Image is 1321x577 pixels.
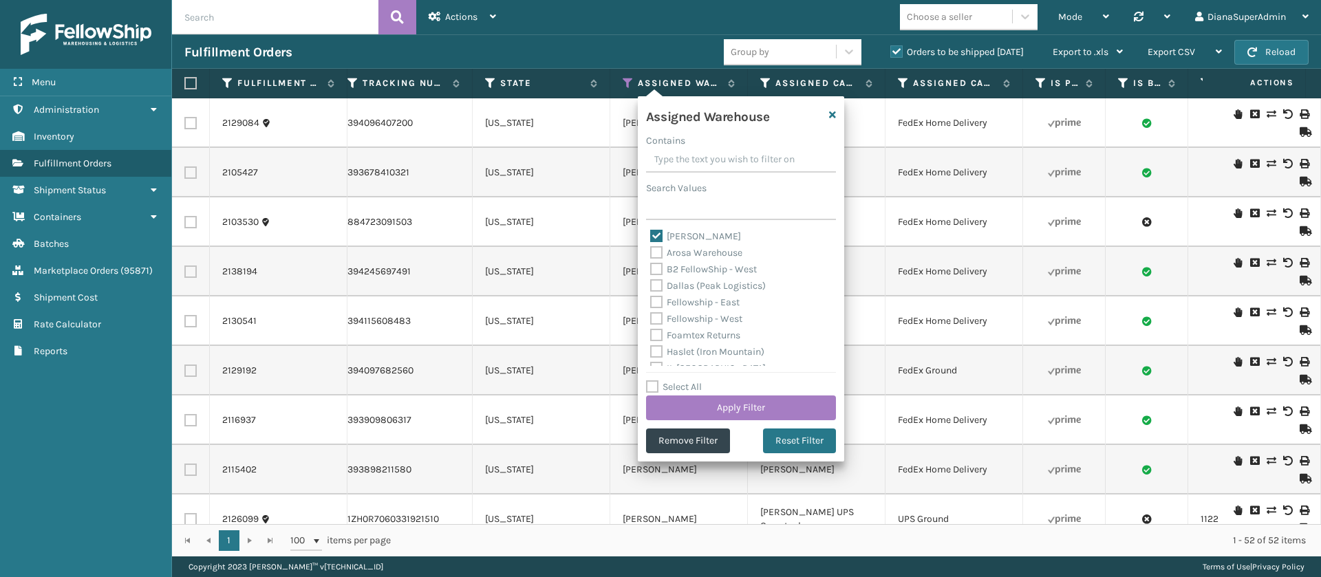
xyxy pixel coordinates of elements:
h3: Fulfillment Orders [184,44,292,61]
i: Cancel Fulfillment Order [1250,456,1258,466]
td: [PERSON_NAME] UPS Overstock [748,494,885,544]
i: Mark as Shipped [1300,523,1308,533]
i: Mark as Shipped [1300,226,1308,236]
a: 2138194 [222,265,257,279]
td: FedEx Home Delivery [885,296,1023,346]
td: [PERSON_NAME] [610,346,748,395]
label: Foamtex Returns [650,329,740,341]
input: Type the text you wish to filter on [646,148,836,173]
i: Mark as Shipped [1300,424,1308,434]
td: FedEx Home Delivery [885,395,1023,445]
i: On Hold [1234,159,1242,168]
span: Marketplace Orders [34,265,118,276]
i: Void Label [1283,159,1291,168]
a: 1ZH0R7060331921510 [347,513,439,525]
a: 2116937 [222,413,256,427]
td: [PERSON_NAME] [610,395,748,445]
td: FedEx Home Delivery [885,197,1023,247]
i: Cancel Fulfillment Order [1250,505,1258,515]
label: Is Prime [1051,77,1079,89]
label: [PERSON_NAME] [650,230,741,242]
a: 2126099 [222,512,259,526]
td: [US_STATE] [473,395,610,445]
label: Dallas (Peak Logistics) [650,280,766,292]
i: Print Label [1300,109,1308,119]
td: [PERSON_NAME] [610,148,748,197]
i: Void Label [1283,307,1291,317]
span: Rate Calculator [34,318,101,330]
a: 884723091503 [347,216,412,228]
i: Mark as Shipped [1300,474,1308,483]
i: Void Label [1283,258,1291,268]
button: Reload [1234,40,1309,65]
span: Reports [34,345,67,357]
span: Export CSV [1148,46,1195,58]
span: Menu [32,76,56,88]
td: [US_STATE] [473,296,610,346]
td: FedEx Home Delivery [885,98,1023,148]
label: Assigned Warehouse [638,77,721,89]
span: Export to .xls [1053,46,1108,58]
i: Void Label [1283,109,1291,119]
i: Change shipping [1267,208,1275,218]
i: Mark as Shipped [1300,177,1308,186]
i: On Hold [1234,258,1242,268]
i: Change shipping [1267,307,1275,317]
i: Cancel Fulfillment Order [1250,208,1258,218]
span: Actions [445,11,477,23]
a: 394097682560 [347,364,414,376]
button: Remove Filter [646,428,730,453]
i: On Hold [1234,109,1242,119]
label: Search Values [646,181,707,195]
label: Select All [646,381,702,393]
i: Cancel Fulfillment Order [1250,159,1258,168]
i: Mark as Shipped [1300,276,1308,285]
i: Void Label [1283,406,1291,416]
a: Privacy Policy [1252,562,1304,571]
td: [US_STATE] [473,98,610,148]
i: Print Label [1300,406,1308,416]
i: Change shipping [1267,406,1275,416]
td: [US_STATE] [473,445,610,494]
a: 393678410321 [347,166,409,178]
i: Print Label [1300,307,1308,317]
span: Administration [34,104,99,116]
td: [US_STATE] [473,197,610,247]
a: 2105427 [222,166,258,179]
span: Containers [34,211,81,223]
td: UPS Ground [885,494,1023,544]
td: FedEx Home Delivery [885,445,1023,494]
label: IL [GEOGRAPHIC_DATA] [650,362,766,374]
label: Fellowship - West [650,313,742,325]
a: 1 [219,530,239,551]
i: Print Label [1300,357,1308,367]
i: Print Label [1300,505,1308,515]
td: [US_STATE] [473,494,610,544]
span: Actions [1207,72,1302,94]
div: Choose a seller [907,10,972,24]
button: Reset Filter [763,428,836,453]
label: Assigned Carrier [775,77,859,89]
label: Tracking Number [363,77,446,89]
i: Change shipping [1267,109,1275,119]
td: [US_STATE] [473,247,610,296]
a: 394096407200 [347,117,413,129]
i: Cancel Fulfillment Order [1250,109,1258,119]
span: ( 95871 ) [120,265,153,276]
td: [PERSON_NAME] [610,247,748,296]
i: Print Label [1300,208,1308,218]
td: [PERSON_NAME] [610,494,748,544]
span: Mode [1058,11,1082,23]
span: Batches [34,238,69,250]
a: 393898211580 [347,464,411,475]
i: Change shipping [1267,357,1275,367]
label: Contains [646,133,685,148]
i: Cancel Fulfillment Order [1250,357,1258,367]
span: items per page [290,530,391,551]
i: On Hold [1234,307,1242,317]
span: Fulfillment Orders [34,157,111,169]
i: On Hold [1234,208,1242,218]
label: Fellowship - East [650,296,740,308]
i: Mark as Shipped [1300,325,1308,335]
td: [PERSON_NAME] [610,98,748,148]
